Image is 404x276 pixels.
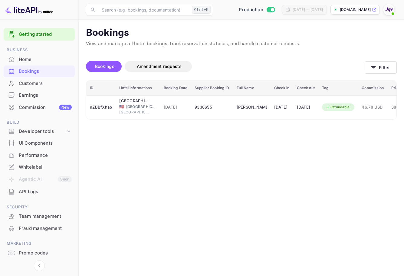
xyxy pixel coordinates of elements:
th: Supplier Booking ID [191,81,233,96]
span: United States of America [119,105,124,109]
a: Home [4,54,75,65]
p: [DOMAIN_NAME] [340,7,371,12]
div: Kimpton Hotel Monaco Philadelphia, an IHG Hotel [119,98,149,104]
div: Customers [19,80,72,87]
input: Search (e.g. bookings, documentation) [98,4,189,16]
a: API Logs [4,186,75,197]
div: Fraud management [4,223,75,234]
th: Booking Date [160,81,191,96]
div: Refundable [322,103,353,111]
div: Team management [19,213,72,220]
a: CommissionNew [4,102,75,113]
span: Business [4,47,75,53]
span: Security [4,204,75,210]
button: Filter [365,61,397,74]
span: Amendment requests [137,64,182,69]
th: Full Name [233,81,271,96]
div: Switch to Sandbox mode [236,6,277,13]
div: [DATE] [297,103,315,112]
a: Promo codes [4,247,75,258]
a: Performance [4,150,75,161]
span: Production [239,6,263,13]
div: [DATE] — [DATE] [293,7,323,12]
th: Commission [358,81,387,96]
div: Team management [4,210,75,222]
div: Commission [19,104,72,111]
div: API Logs [19,188,72,195]
th: Check out [293,81,318,96]
span: 46.78 USD [362,104,384,111]
div: Bookings [19,68,72,75]
a: UI Components [4,137,75,149]
th: Hotel informations [116,81,160,96]
div: nZBBfXhab [90,103,112,112]
div: Promo codes [19,250,72,257]
div: Whitelabel [4,161,75,173]
p: View and manage all hotel bookings, track reservation statuses, and handle customer requests. [86,40,397,48]
th: ID [86,81,116,96]
div: account-settings tabs [86,61,365,72]
button: Collapse navigation [34,260,45,271]
a: Team management [4,210,75,222]
div: [DATE] [274,103,290,112]
div: Whitelabel [19,164,72,171]
span: Bookings [95,64,114,69]
a: Earnings [4,89,75,101]
img: LiteAPI logo [5,5,53,15]
span: Build [4,119,75,126]
a: Bookings [4,66,75,77]
span: [GEOGRAPHIC_DATA] [119,109,149,115]
span: [GEOGRAPHIC_DATA] [126,104,156,109]
img: With Joy [384,5,394,15]
div: New [59,105,72,110]
span: Marketing [4,240,75,247]
div: Developer tools [19,128,66,135]
div: Earnings [19,92,72,99]
a: Getting started [19,31,72,38]
div: Getting started [4,28,75,41]
div: UI Components [19,140,72,147]
div: Fraud management [19,225,72,232]
th: Tag [318,81,358,96]
a: Customers [4,78,75,89]
div: Home [19,56,72,63]
a: Whitelabel [4,161,75,173]
div: UI Components [4,137,75,149]
span: [DATE] [164,104,188,111]
div: Kristina Ellis [237,103,267,112]
div: Performance [19,152,72,159]
div: Ctrl+K [192,6,211,14]
div: Promo codes [4,247,75,259]
div: 9338655 [195,103,229,112]
th: Check in [271,81,293,96]
p: Bookings [86,27,397,39]
div: Developer tools [4,126,75,137]
a: Fraud management [4,223,75,234]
